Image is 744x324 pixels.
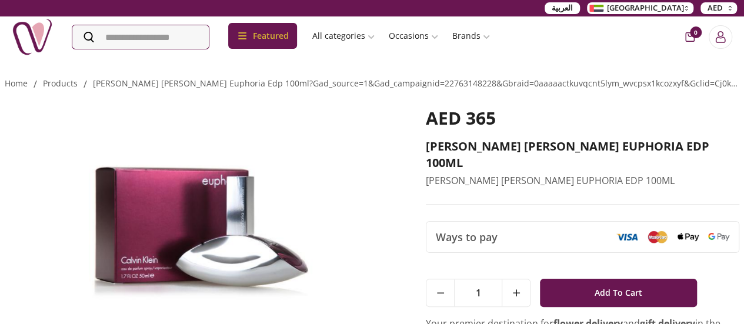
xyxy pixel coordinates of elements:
span: Add To Cart [595,282,642,303]
a: All categories [305,25,382,46]
button: AED [700,2,737,14]
a: Occasions [382,25,445,46]
span: AED [708,2,723,14]
button: [GEOGRAPHIC_DATA] [587,2,693,14]
img: Arabic_dztd3n.png [589,5,603,12]
span: Ways to pay [436,229,498,245]
input: Search [72,25,209,49]
span: AED 365 [426,106,496,130]
span: العربية [552,2,573,14]
li: / [34,77,37,91]
img: Nigwa-uae-gifts [12,16,53,58]
div: Featured [228,23,297,49]
a: Brands [445,25,497,46]
button: cart-button [685,32,695,42]
span: 1 [455,279,502,306]
h2: [PERSON_NAME] [PERSON_NAME] EUPHORIA EDP 100ML [426,138,739,171]
span: [GEOGRAPHIC_DATA] [607,2,684,14]
button: Add To Cart [540,279,696,307]
img: Apple Pay [678,233,699,242]
span: 0 [690,26,702,38]
img: Visa [616,233,638,241]
a: products [43,78,78,89]
p: [PERSON_NAME] [PERSON_NAME] EUPHORIA EDP 100ML [426,173,739,188]
li: / [84,77,87,91]
a: Home [5,78,28,89]
img: Mastercard [647,231,668,243]
img: Google Pay [708,233,729,241]
button: Login [709,25,732,49]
